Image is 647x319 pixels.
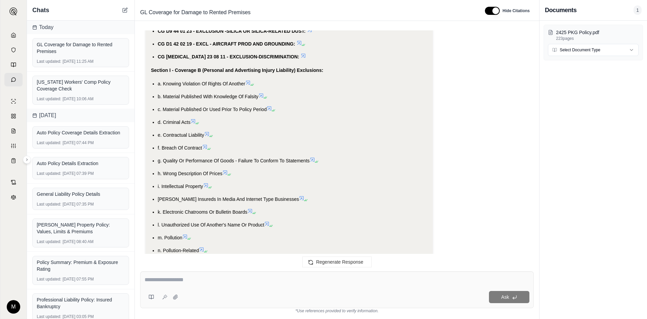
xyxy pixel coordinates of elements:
span: h. Wrong Description Of Prices [158,171,222,176]
div: [DATE] 08:40 AM [37,239,125,244]
div: [US_STATE] Workers' Comp Policy Coverage Check [37,79,125,92]
span: k. Electronic Chatrooms Or Bulletin Boards [158,209,247,215]
div: *Use references provided to verify information. [140,308,534,314]
div: Auto Policy Coverage Details Extraction [37,129,125,136]
span: CG [MEDICAL_DATA] 23 08 11 - EXCLUSION-DISCRIMINATION: [158,54,299,59]
div: [DATE] 07:39 PM [37,171,125,176]
span: e. Contractual Liability [158,132,204,138]
span: Last updated: [37,140,61,145]
span: Ask [501,294,509,300]
div: [DATE] 10:06 AM [37,96,125,102]
span: 1 [634,5,642,15]
button: Regenerate Response [302,257,372,267]
a: Legal Search Engine [4,190,23,204]
span: f. Breach Of Contract [158,145,202,151]
span: i. Intellectual Property [158,184,203,189]
div: [DATE] 11:25 AM [37,59,125,64]
span: GL Coverage for Damage to Rented Premises [137,7,253,18]
strong: Section I - Coverage B (Personal and Advertising Injury Liability) Exclusions: [151,68,323,73]
a: Claim Coverage [4,124,23,138]
div: [PERSON_NAME] Property Policy: Values, Limits & Premiums [37,221,125,235]
a: Custom Report [4,139,23,153]
div: [DATE] 07:44 PM [37,140,125,145]
span: Last updated: [37,202,61,207]
span: m. Pollution [158,235,182,240]
span: CG D1 42 02 19 - EXCL - AIRCRAFT PROD AND GROUNDING: [158,41,295,47]
span: Last updated: [37,276,61,282]
button: 2425 PKG Policy.pdf223pages [548,29,639,41]
span: l. Unauthorized Use Of Another's Name Or Product [158,222,264,228]
p: 2425 PKG Policy.pdf [556,29,639,36]
span: Hide Citations [502,8,530,14]
span: Last updated: [37,239,61,244]
span: Last updated: [37,171,61,176]
a: Home [4,28,23,42]
span: g. Quality Or Performance Of Goods - Failure To Conform To Statements [158,158,310,163]
div: General Liability Policy Details [37,191,125,197]
span: Last updated: [37,96,61,102]
p: 223 pages [556,36,639,41]
div: Auto Policy Details Extraction [37,160,125,167]
span: c. Material Published Or Used Prior To Policy Period [158,107,267,112]
a: Coverage Table [4,154,23,167]
span: b. Material Published With Knowledge Of Falsity [158,94,258,99]
span: CG D9 44 01 23 - EXCLUSION -SILICA OR SILICA-RELATED DUST: [158,28,306,34]
a: Prompt Library [4,58,23,72]
span: [PERSON_NAME] Insureds In Media And Internet Type Businesses [158,196,299,202]
span: d. Criminal Acts [158,119,190,125]
div: Policy Summary: Premium & Exposure Rating [37,259,125,272]
span: Last updated: [37,59,61,64]
div: Today [27,21,134,34]
button: Expand sidebar [7,5,20,18]
div: Professional Liability Policy: Insured Bankruptcy [37,296,125,310]
a: Policy Comparisons [4,109,23,123]
a: Single Policy [4,95,23,108]
span: n. Pollution-Related [158,248,199,253]
div: Edit Title [137,7,477,18]
span: a. Knowing Violation Of Rights Of Another [158,81,245,86]
button: Expand sidebar [23,156,31,164]
a: Contract Analysis [4,176,23,189]
div: GL Coverage for Damage to Rented Premises [37,41,125,55]
h3: Documents [545,5,577,15]
div: [DATE] [27,109,134,122]
a: Chat [4,73,23,86]
span: Regenerate Response [316,259,363,265]
span: Chats [32,5,49,15]
div: M [7,300,20,314]
div: [DATE] 07:35 PM [37,202,125,207]
a: Documents Vault [4,43,23,57]
div: [DATE] 07:55 PM [37,276,125,282]
button: Ask [489,291,529,303]
button: New Chat [121,6,129,14]
img: Expand sidebar [9,7,18,16]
